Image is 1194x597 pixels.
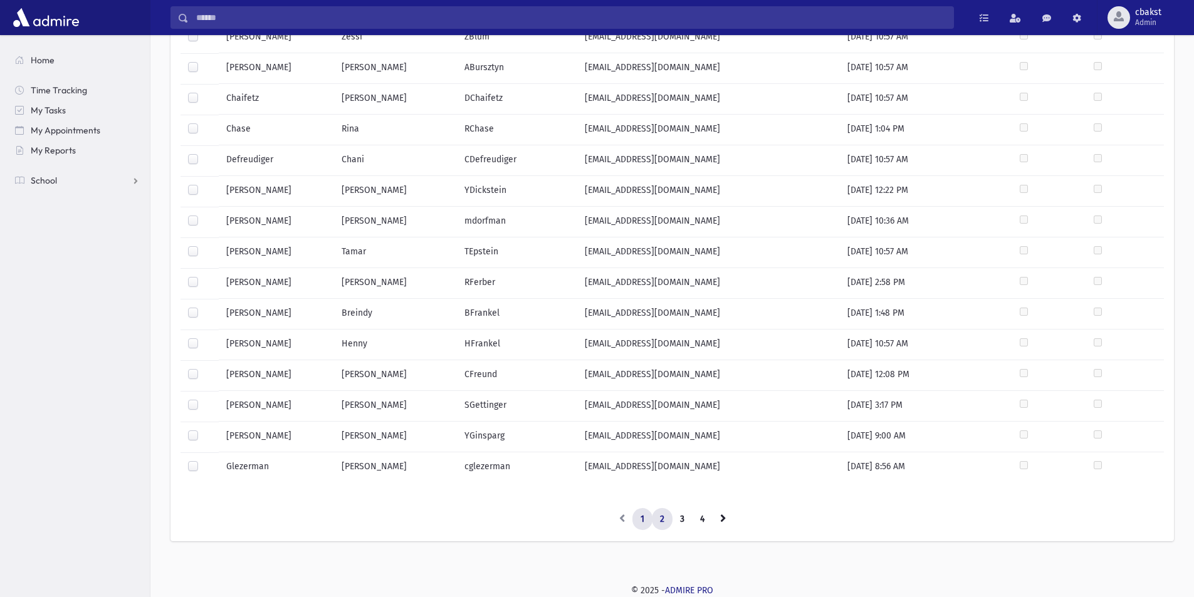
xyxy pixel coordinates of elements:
[334,237,457,268] td: Tamar
[457,23,577,53] td: ZBlum
[5,80,150,100] a: Time Tracking
[334,115,457,145] td: Rina
[577,145,841,176] td: [EMAIL_ADDRESS][DOMAIN_NAME]
[31,175,57,186] span: School
[457,452,577,483] td: cglezerman
[334,330,457,360] td: Henny
[457,391,577,422] td: SGettinger
[219,176,334,207] td: [PERSON_NAME]
[334,422,457,452] td: [PERSON_NAME]
[577,330,841,360] td: [EMAIL_ADDRESS][DOMAIN_NAME]
[219,330,334,360] td: [PERSON_NAME]
[840,299,1012,330] td: [DATE] 1:48 PM
[1135,18,1161,28] span: Admin
[577,237,841,268] td: [EMAIL_ADDRESS][DOMAIN_NAME]
[840,330,1012,360] td: [DATE] 10:57 AM
[652,508,673,531] a: 2
[840,84,1012,115] td: [DATE] 10:57 AM
[219,391,334,422] td: [PERSON_NAME]
[334,452,457,483] td: [PERSON_NAME]
[577,207,841,237] td: [EMAIL_ADDRESS][DOMAIN_NAME]
[219,23,334,53] td: [PERSON_NAME]
[219,53,334,84] td: [PERSON_NAME]
[334,360,457,391] td: [PERSON_NAME]
[577,299,841,330] td: [EMAIL_ADDRESS][DOMAIN_NAME]
[219,360,334,391] td: [PERSON_NAME]
[5,120,150,140] a: My Appointments
[457,53,577,84] td: ABursztyn
[577,176,841,207] td: [EMAIL_ADDRESS][DOMAIN_NAME]
[632,508,652,531] a: 1
[5,170,150,190] a: School
[457,176,577,207] td: YDickstein
[577,422,841,452] td: [EMAIL_ADDRESS][DOMAIN_NAME]
[334,207,457,237] td: [PERSON_NAME]
[577,360,841,391] td: [EMAIL_ADDRESS][DOMAIN_NAME]
[840,23,1012,53] td: [DATE] 10:57 AM
[672,508,693,531] a: 3
[840,176,1012,207] td: [DATE] 12:22 PM
[189,6,953,29] input: Search
[840,360,1012,391] td: [DATE] 12:08 PM
[31,55,55,66] span: Home
[457,330,577,360] td: HFrankel
[5,100,150,120] a: My Tasks
[334,53,457,84] td: [PERSON_NAME]
[219,422,334,452] td: [PERSON_NAME]
[457,422,577,452] td: YGinsparg
[219,268,334,299] td: [PERSON_NAME]
[31,125,100,136] span: My Appointments
[840,452,1012,483] td: [DATE] 8:56 AM
[840,268,1012,299] td: [DATE] 2:58 PM
[840,422,1012,452] td: [DATE] 9:00 AM
[219,84,334,115] td: Chaifetz
[10,5,82,30] img: AdmirePro
[457,237,577,268] td: TEpstein
[840,145,1012,176] td: [DATE] 10:57 AM
[577,268,841,299] td: [EMAIL_ADDRESS][DOMAIN_NAME]
[219,237,334,268] td: [PERSON_NAME]
[31,105,66,116] span: My Tasks
[31,85,87,96] span: Time Tracking
[577,452,841,483] td: [EMAIL_ADDRESS][DOMAIN_NAME]
[457,115,577,145] td: RChase
[457,84,577,115] td: DChaifetz
[5,140,150,160] a: My Reports
[5,50,150,70] a: Home
[219,452,334,483] td: Glezerman
[219,207,334,237] td: [PERSON_NAME]
[31,145,76,156] span: My Reports
[1135,8,1161,18] span: cbakst
[170,584,1174,597] div: © 2025 -
[577,53,841,84] td: [EMAIL_ADDRESS][DOMAIN_NAME]
[692,508,713,531] a: 4
[219,145,334,176] td: Defreudiger
[577,23,841,53] td: [EMAIL_ADDRESS][DOMAIN_NAME]
[219,115,334,145] td: Chase
[334,84,457,115] td: [PERSON_NAME]
[457,207,577,237] td: mdorfman
[577,84,841,115] td: [EMAIL_ADDRESS][DOMAIN_NAME]
[577,115,841,145] td: [EMAIL_ADDRESS][DOMAIN_NAME]
[840,53,1012,84] td: [DATE] 10:57 AM
[334,145,457,176] td: Chani
[840,207,1012,237] td: [DATE] 10:36 AM
[334,391,457,422] td: [PERSON_NAME]
[457,299,577,330] td: BFrankel
[840,391,1012,422] td: [DATE] 3:17 PM
[457,268,577,299] td: RFerber
[457,145,577,176] td: CDefreudiger
[334,268,457,299] td: [PERSON_NAME]
[334,23,457,53] td: Zessi
[219,299,334,330] td: [PERSON_NAME]
[840,115,1012,145] td: [DATE] 1:04 PM
[840,237,1012,268] td: [DATE] 10:57 AM
[665,585,713,596] a: ADMIRE PRO
[334,176,457,207] td: [PERSON_NAME]
[457,360,577,391] td: CFreund
[334,299,457,330] td: Breindy
[577,391,841,422] td: [EMAIL_ADDRESS][DOMAIN_NAME]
